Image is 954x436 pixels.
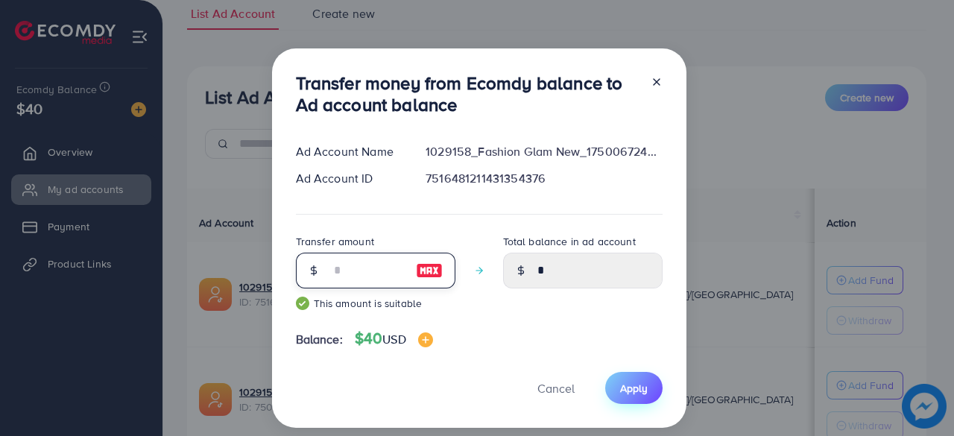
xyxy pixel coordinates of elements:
span: USD [382,331,405,347]
h3: Transfer money from Ecomdy balance to Ad account balance [296,72,639,116]
label: Total balance in ad account [503,234,636,249]
button: Cancel [519,372,593,404]
h4: $40 [355,329,433,348]
span: Balance: [296,331,343,348]
div: Ad Account ID [284,170,414,187]
small: This amount is suitable [296,296,455,311]
img: image [416,262,443,279]
div: 7516481211431354376 [414,170,674,187]
label: Transfer amount [296,234,374,249]
span: Cancel [537,380,575,396]
div: 1029158_Fashion Glam New_1750067246612 [414,143,674,160]
div: Ad Account Name [284,143,414,160]
img: image [418,332,433,347]
span: Apply [620,381,648,396]
button: Apply [605,372,663,404]
img: guide [296,297,309,310]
